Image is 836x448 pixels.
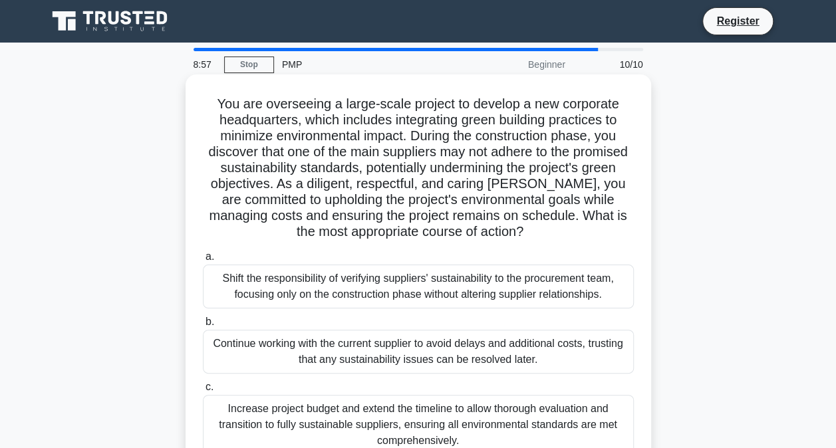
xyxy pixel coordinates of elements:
h5: You are overseeing a large-scale project to develop a new corporate headquarters, which includes ... [202,96,635,241]
div: Continue working with the current supplier to avoid delays and additional costs, trusting that an... [203,330,634,374]
div: Shift the responsibility of verifying suppliers' sustainability to the procurement team, focusing... [203,265,634,308]
span: a. [206,251,214,262]
span: c. [206,381,213,392]
a: Stop [224,56,274,73]
div: 10/10 [573,51,651,78]
div: Beginner [457,51,573,78]
span: b. [206,316,214,327]
div: 8:57 [186,51,224,78]
div: PMP [274,51,457,78]
a: Register [708,13,767,29]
